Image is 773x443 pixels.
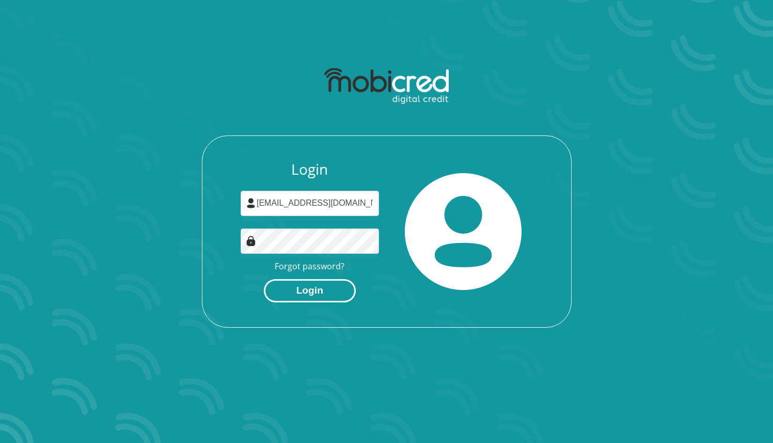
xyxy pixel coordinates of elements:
[246,236,256,246] img: Image
[246,198,256,208] img: user-icon image
[264,279,356,302] button: Login
[324,68,449,104] img: mobicred logo
[241,161,379,178] h3: Login
[275,261,344,272] a: Forgot password?
[241,191,379,216] input: Username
